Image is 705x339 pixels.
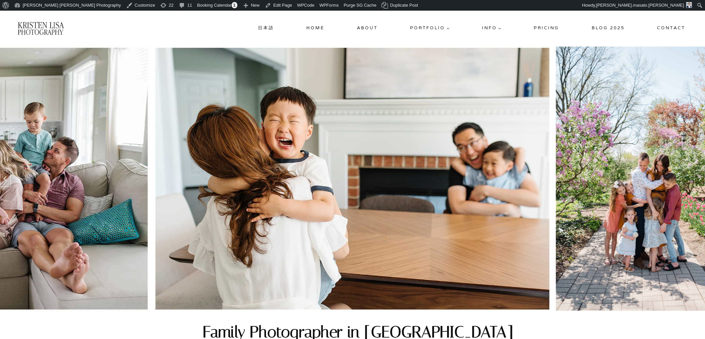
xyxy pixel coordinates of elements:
[654,22,688,34] a: Contact
[153,46,552,312] li: 1 of 11
[408,22,452,34] a: Portfolio
[596,3,684,8] span: [PERSON_NAME].masato.[PERSON_NAME]
[255,22,688,34] nav: Primary
[482,25,501,32] span: Info
[304,22,327,34] a: Home
[354,22,380,34] a: About
[531,22,562,34] a: Pricing
[589,22,627,34] a: Blog 2025
[255,22,277,34] a: 日本語
[17,21,64,35] img: Kristen Lisa Photography
[232,2,237,8] span: 1
[479,22,504,34] a: Info
[694,171,705,187] button: Next slide
[410,25,449,32] span: Portfolio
